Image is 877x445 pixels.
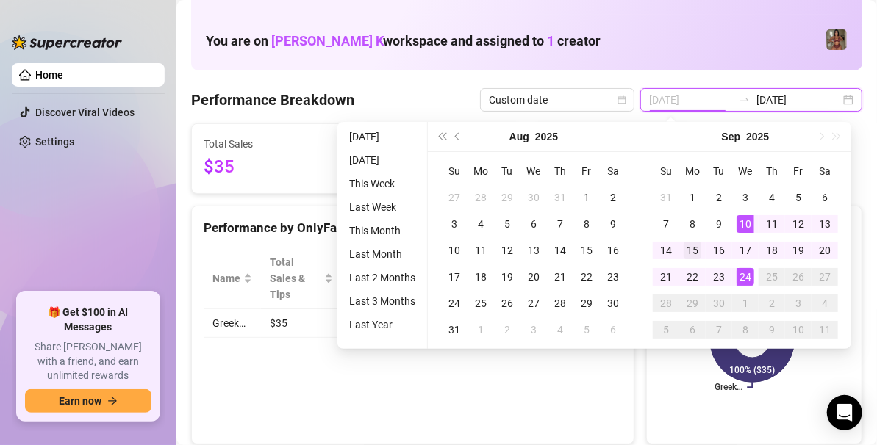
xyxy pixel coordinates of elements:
[732,316,759,343] td: 2025-10-08
[343,198,421,216] li: Last Week
[604,268,622,286] div: 23
[785,211,812,237] td: 2025-09-12
[684,294,701,312] div: 29
[739,94,751,106] span: swap-right
[657,321,675,339] div: 5
[441,264,468,290] td: 2025-08-17
[547,264,573,290] td: 2025-08-21
[25,340,151,383] span: Share [PERSON_NAME] with a friend, and earn unlimited rewards
[737,215,754,233] div: 10
[12,35,122,50] img: logo-BBDzfeDw.svg
[679,264,706,290] td: 2025-09-22
[604,321,622,339] div: 6
[206,33,601,49] h1: You are on workspace and assigned to creator
[785,158,812,184] th: Fr
[525,321,543,339] div: 3
[525,189,543,206] div: 30
[35,69,63,81] a: Home
[489,89,626,111] span: Custom date
[759,264,785,290] td: 2025-09-25
[498,268,516,286] div: 19
[573,316,600,343] td: 2025-09-05
[547,290,573,316] td: 2025-08-28
[737,242,754,259] div: 17
[494,237,520,264] td: 2025-08-12
[498,215,516,233] div: 5
[578,268,595,286] div: 22
[520,211,547,237] td: 2025-08-06
[739,94,751,106] span: to
[578,294,595,312] div: 29
[578,189,595,206] div: 1
[600,158,626,184] th: Sa
[494,211,520,237] td: 2025-08-05
[547,33,554,48] span: 1
[547,316,573,343] td: 2025-09-04
[657,189,675,206] div: 31
[785,316,812,343] td: 2025-10-10
[441,237,468,264] td: 2025-08-10
[618,95,626,104] span: calendar
[578,242,595,259] div: 15
[520,237,547,264] td: 2025-08-13
[763,242,781,259] div: 18
[653,316,679,343] td: 2025-10-05
[759,184,785,211] td: 2025-09-04
[520,290,547,316] td: 2025-08-27
[551,268,569,286] div: 21
[732,290,759,316] td: 2025-10-01
[746,122,769,151] button: Choose a year
[494,264,520,290] td: 2025-08-19
[604,242,622,259] div: 16
[706,290,732,316] td: 2025-09-30
[732,211,759,237] td: 2025-09-10
[261,309,342,338] td: $35
[679,184,706,211] td: 2025-09-01
[573,290,600,316] td: 2025-08-29
[657,294,675,312] div: 28
[573,264,600,290] td: 2025-08-22
[790,321,807,339] div: 10
[472,215,490,233] div: 4
[600,316,626,343] td: 2025-09-06
[547,158,573,184] th: Th
[763,215,781,233] div: 11
[525,268,543,286] div: 20
[785,264,812,290] td: 2025-09-26
[759,211,785,237] td: 2025-09-11
[679,158,706,184] th: Mo
[759,290,785,316] td: 2025-10-02
[679,290,706,316] td: 2025-09-29
[706,237,732,264] td: 2025-09-16
[812,264,838,290] td: 2025-09-27
[737,189,754,206] div: 3
[604,215,622,233] div: 9
[816,215,834,233] div: 13
[551,189,569,206] div: 31
[445,268,463,286] div: 17
[763,321,781,339] div: 9
[732,184,759,211] td: 2025-09-03
[498,321,516,339] div: 2
[261,248,342,309] th: Total Sales & Tips
[722,122,741,151] button: Choose a month
[525,242,543,259] div: 13
[468,264,494,290] td: 2025-08-18
[763,294,781,312] div: 2
[204,136,337,152] span: Total Sales
[706,184,732,211] td: 2025-09-02
[468,211,494,237] td: 2025-08-04
[472,321,490,339] div: 1
[653,264,679,290] td: 2025-09-21
[498,242,516,259] div: 12
[573,237,600,264] td: 2025-08-15
[441,290,468,316] td: 2025-08-24
[684,321,701,339] div: 6
[710,294,728,312] div: 30
[535,122,558,151] button: Choose a year
[759,158,785,184] th: Th
[434,122,450,151] button: Last year (Control + left)
[212,270,240,286] span: Name
[732,237,759,264] td: 2025-09-17
[520,264,547,290] td: 2025-08-20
